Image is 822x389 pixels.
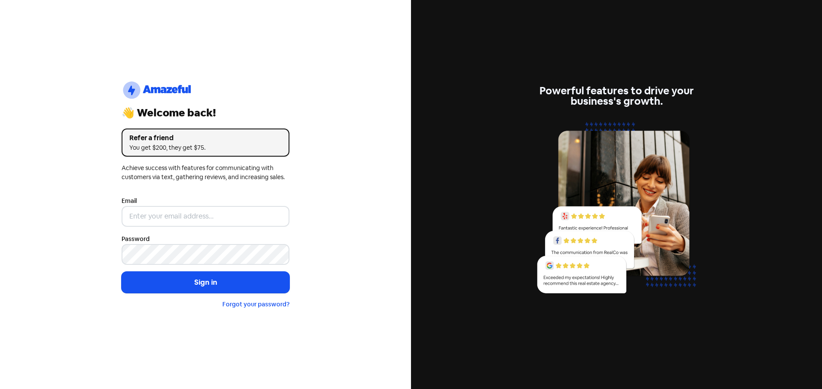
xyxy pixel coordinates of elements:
img: reviews [533,117,700,303]
input: Enter your email address... [122,206,289,227]
div: You get $200, they get $75. [129,143,282,152]
div: Refer a friend [129,133,282,143]
div: 👋 Welcome back! [122,108,289,118]
label: Email [122,196,137,206]
label: Password [122,235,150,244]
button: Sign in [122,272,289,293]
a: Forgot your password? [222,300,289,308]
div: Achieve success with features for communicating with customers via text, gathering reviews, and i... [122,164,289,182]
div: Powerful features to drive your business's growth. [533,86,700,106]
